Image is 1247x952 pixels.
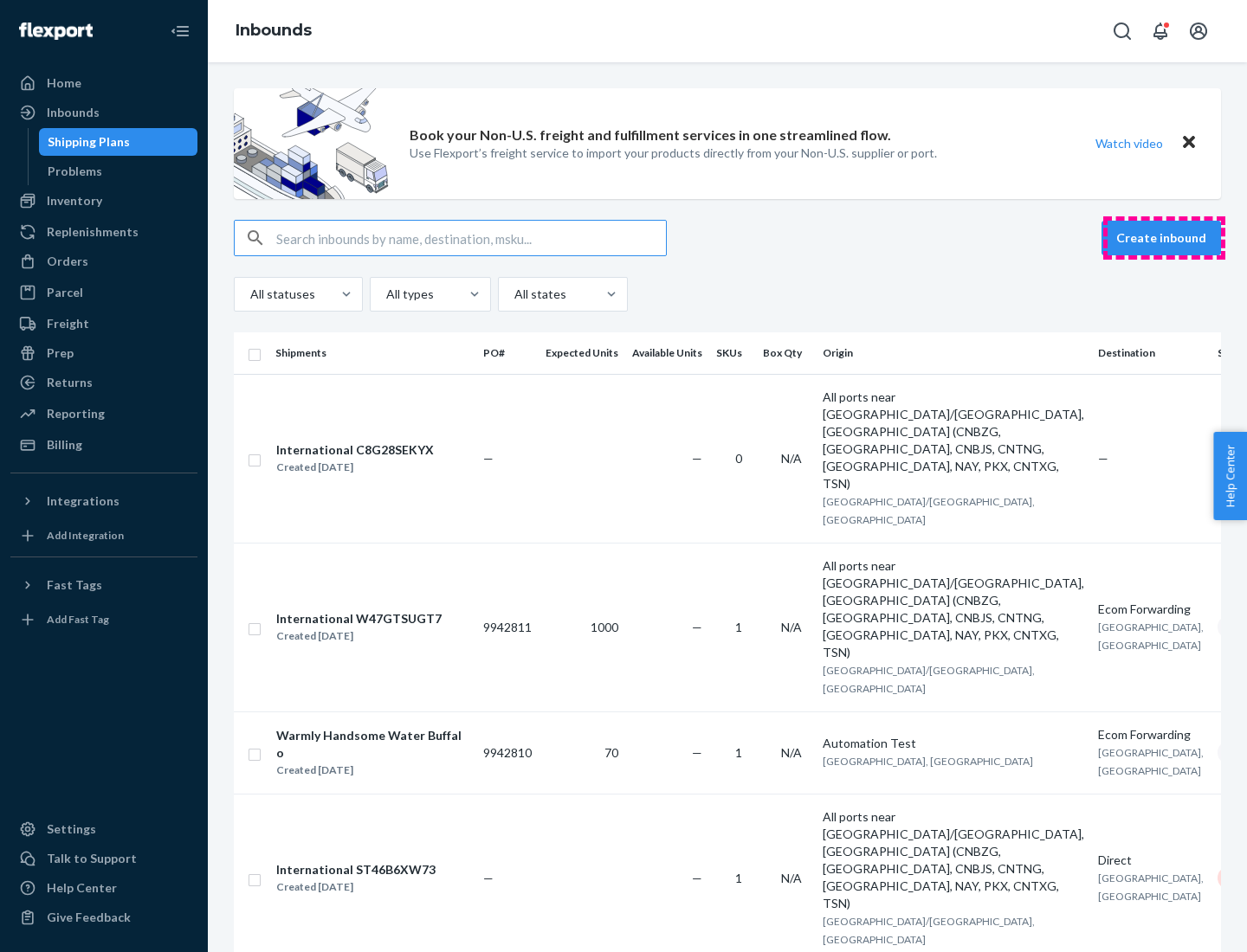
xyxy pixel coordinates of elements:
th: Origin [816,332,1091,374]
button: Close [1178,131,1200,156]
div: Help Center [47,879,117,897]
a: Replenishments [10,218,197,246]
div: Talk to Support [47,850,137,867]
div: Add Integration [47,528,124,543]
span: [GEOGRAPHIC_DATA]/[GEOGRAPHIC_DATA], [GEOGRAPHIC_DATA] [823,495,1035,526]
div: Created [DATE] [276,762,468,779]
a: Home [10,69,197,97]
div: Direct [1098,852,1204,869]
div: Shipping Plans [48,133,130,151]
a: Shipping Plans [39,128,198,156]
td: 9942811 [476,543,539,711]
div: Automation Test [823,735,1084,752]
span: — [692,871,702,885]
a: Inbounds [236,21,312,40]
button: Fast Tags [10,571,197,599]
span: [GEOGRAPHIC_DATA], [GEOGRAPHIC_DATA] [1098,872,1204,903]
span: 1 [735,620,742,634]
a: Inbounds [10,99,197,126]
span: 70 [604,745,618,760]
div: Prep [47,344,74,362]
div: International C8G28SEKYX [276,441,434,459]
div: Add Fast Tag [47,612,109,627]
span: N/A [781,745,802,760]
button: Open Search Box [1105,14,1140,48]
input: All states [513,286,514,303]
div: Warmly Handsome Water Buffalo [276,727,468,762]
button: Give Feedback [10,904,197,931]
ol: breadcrumbs [222,6,326,56]
div: All ports near [GEOGRAPHIC_DATA]/[GEOGRAPHIC_DATA], [GEOGRAPHIC_DATA] (CNBZG, [GEOGRAPHIC_DATA], ... [823,389,1084,492]
span: [GEOGRAPHIC_DATA], [GEOGRAPHIC_DATA] [1098,746,1204,777]
div: Returns [47,374,93,391]
a: Add Integration [10,522,197,550]
button: Close Navigation [163,14,197,48]
span: N/A [781,451,802,466]
a: Reporting [10,400,197,428]
p: Book your Non-U.S. freight and fulfillment services in one streamlined flow. [410,125,891,145]
span: — [692,745,702,760]
button: Create inbound [1102,221,1221,255]
div: Problems [48,163,102,180]
img: Flexport logo [19,23,93,40]
button: Watch video [1084,131,1174,156]
button: Open account menu [1181,14,1216,48]
div: Home [47,74,81,92]
div: Orders [47,253,88,270]
div: Ecom Forwarding [1098,726,1204,743]
span: 1000 [591,620,618,634]
a: Parcel [10,279,197,306]
div: International ST46B6XW73 [276,861,436,878]
button: Help Center [1213,432,1247,520]
span: N/A [781,620,802,634]
div: International W47GTSUGT7 [276,610,442,627]
a: Freight [10,310,197,338]
span: — [692,620,702,634]
div: Freight [47,315,89,332]
div: Fast Tags [47,576,102,594]
div: Billing [47,436,82,453]
span: — [483,871,494,885]
a: Returns [10,369,197,396]
td: 9942810 [476,711,539,794]
div: Created [DATE] [276,459,434,476]
th: PO# [476,332,539,374]
span: 0 [735,451,742,466]
a: Billing [10,431,197,459]
div: Created [DATE] [276,878,436,896]
div: Replenishments [47,223,139,241]
span: 1 [735,871,742,885]
th: Destination [1091,332,1211,374]
a: Settings [10,815,197,843]
input: Search inbounds by name, destination, msku... [276,221,666,255]
span: [GEOGRAPHIC_DATA], [GEOGRAPHIC_DATA] [1098,621,1204,652]
span: — [1098,451,1108,466]
a: Problems [39,158,198,185]
div: All ports near [GEOGRAPHIC_DATA]/[GEOGRAPHIC_DATA], [GEOGRAPHIC_DATA] (CNBZG, [GEOGRAPHIC_DATA], ... [823,557,1084,661]
th: Shipments [268,332,476,374]
a: Inventory [10,187,197,215]
div: All ports near [GEOGRAPHIC_DATA]/[GEOGRAPHIC_DATA], [GEOGRAPHIC_DATA] (CNBZG, [GEOGRAPHIC_DATA], ... [823,808,1084,912]
div: Parcel [47,284,83,301]
div: Created [DATE] [276,627,442,645]
a: Talk to Support [10,845,197,872]
p: Use Flexport’s freight service to import your products directly from your Non-U.S. supplier or port. [410,145,937,162]
span: [GEOGRAPHIC_DATA], [GEOGRAPHIC_DATA] [823,755,1033,768]
th: Available Units [625,332,709,374]
span: — [692,451,702,466]
th: Box Qty [756,332,816,374]
span: [GEOGRAPHIC_DATA]/[GEOGRAPHIC_DATA], [GEOGRAPHIC_DATA] [823,915,1035,946]
div: Give Feedback [47,909,131,926]
span: 1 [735,745,742,760]
div: Integrations [47,492,120,510]
div: Reporting [47,405,105,422]
div: Ecom Forwarding [1098,601,1204,618]
button: Open notifications [1143,14,1178,48]
div: Inbounds [47,104,100,121]
span: — [483,451,494,466]
div: Inventory [47,192,102,209]
span: N/A [781,871,802,885]
div: Settings [47,820,96,838]
input: All types [384,286,386,303]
